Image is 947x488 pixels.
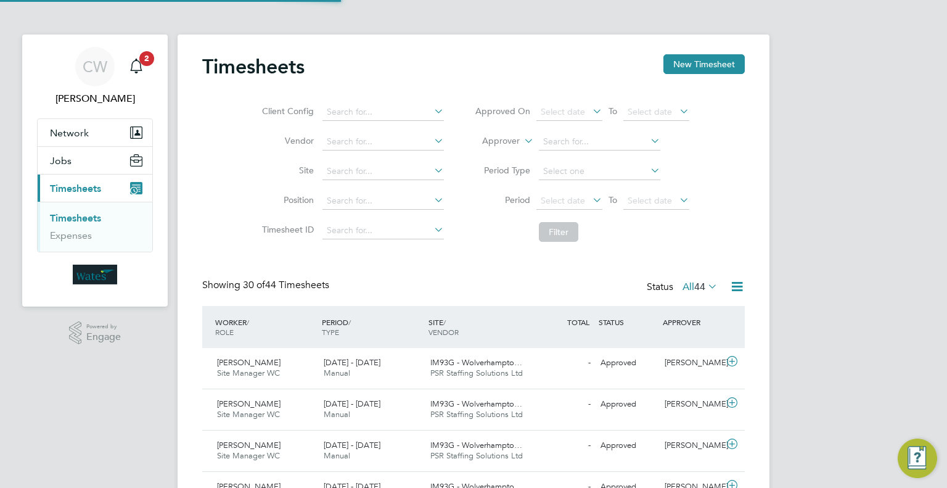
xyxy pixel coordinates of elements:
[475,194,530,205] label: Period
[430,409,523,420] span: PSR Staffing Solutions Ltd
[86,332,121,342] span: Engage
[38,175,152,202] button: Timesheets
[258,194,314,205] label: Position
[69,321,121,345] a: Powered byEngage
[324,357,380,368] span: [DATE] - [DATE]
[243,279,329,291] span: 44 Timesheets
[217,409,280,420] span: Site Manager WC
[37,265,153,284] a: Go to home page
[50,183,101,194] span: Timesheets
[322,104,444,121] input: Search for...
[660,436,724,456] div: [PERSON_NAME]
[430,357,522,368] span: IM93G - Wolverhampto…
[567,317,589,327] span: TOTAL
[443,317,446,327] span: /
[596,436,660,456] div: Approved
[217,399,281,409] span: [PERSON_NAME]
[217,450,280,461] span: Site Manager WC
[50,127,89,139] span: Network
[217,357,281,368] span: [PERSON_NAME]
[22,35,168,307] nav: Main navigation
[660,353,724,373] div: [PERSON_NAME]
[596,394,660,415] div: Approved
[430,450,523,461] span: PSR Staffing Solutions Ltd
[258,224,314,235] label: Timesheet ID
[319,311,425,343] div: PERIOD
[243,279,265,291] span: 30 of
[322,327,339,337] span: TYPE
[202,279,332,292] div: Showing
[430,368,523,378] span: PSR Staffing Solutions Ltd
[37,47,153,106] a: CW[PERSON_NAME]
[663,54,745,74] button: New Timesheet
[531,353,596,373] div: -
[464,135,520,147] label: Approver
[660,394,724,415] div: [PERSON_NAME]
[324,450,350,461] span: Manual
[202,54,305,79] h2: Timesheets
[531,436,596,456] div: -
[324,440,380,450] span: [DATE] - [DATE]
[322,133,444,151] input: Search for...
[683,281,718,293] label: All
[324,368,350,378] span: Manual
[258,105,314,117] label: Client Config
[38,119,152,146] button: Network
[539,163,660,180] input: Select one
[541,106,585,117] span: Select date
[258,165,314,176] label: Site
[428,327,459,337] span: VENDOR
[139,51,154,66] span: 2
[322,163,444,180] input: Search for...
[531,394,596,415] div: -
[647,279,720,296] div: Status
[541,195,585,206] span: Select date
[324,399,380,409] span: [DATE] - [DATE]
[38,147,152,174] button: Jobs
[539,133,660,151] input: Search for...
[247,317,249,327] span: /
[50,230,92,241] a: Expenses
[605,103,621,119] span: To
[324,409,350,420] span: Manual
[539,222,578,242] button: Filter
[430,399,522,409] span: IM93G - Wolverhampto…
[898,439,937,478] button: Engage Resource Center
[215,327,234,337] span: ROLE
[37,91,153,106] span: Chevel Wynter
[212,311,319,343] div: WORKER
[475,105,530,117] label: Approved On
[50,212,101,224] a: Timesheets
[217,368,280,378] span: Site Manager WC
[348,317,351,327] span: /
[258,135,314,146] label: Vendor
[217,440,281,450] span: [PERSON_NAME]
[660,311,724,333] div: APPROVER
[430,440,522,450] span: IM93G - Wolverhampto…
[694,281,705,293] span: 44
[628,195,672,206] span: Select date
[628,106,672,117] span: Select date
[83,59,107,75] span: CW
[425,311,532,343] div: SITE
[86,321,121,332] span: Powered by
[38,202,152,252] div: Timesheets
[322,192,444,210] input: Search for...
[73,265,117,284] img: wates-logo-retina.png
[124,47,149,86] a: 2
[322,222,444,239] input: Search for...
[596,311,660,333] div: STATUS
[50,155,72,167] span: Jobs
[475,165,530,176] label: Period Type
[596,353,660,373] div: Approved
[605,192,621,208] span: To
